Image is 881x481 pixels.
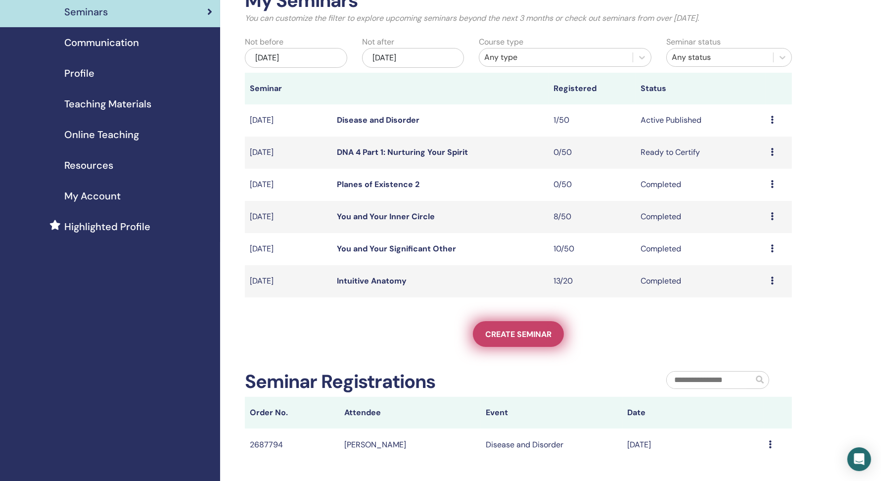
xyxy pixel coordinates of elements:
[481,397,622,429] th: Event
[245,169,332,201] td: [DATE]
[636,137,766,169] td: Ready to Certify
[622,429,764,461] td: [DATE]
[549,233,636,265] td: 10/50
[622,397,764,429] th: Date
[245,429,339,461] td: 2687794
[245,397,339,429] th: Order No.
[64,127,139,142] span: Online Teaching
[484,51,628,63] div: Any type
[549,104,636,137] td: 1/50
[64,96,151,111] span: Teaching Materials
[245,201,332,233] td: [DATE]
[337,179,419,190] a: Planes of Existence 2
[485,329,552,339] span: Create seminar
[549,73,636,104] th: Registered
[636,265,766,297] td: Completed
[636,73,766,104] th: Status
[847,447,871,471] div: Open Intercom Messenger
[337,115,419,125] a: Disease and Disorder
[337,243,456,254] a: You and Your Significant Other
[64,189,121,203] span: My Account
[245,48,347,68] div: [DATE]
[245,371,435,393] h2: Seminar Registrations
[666,36,721,48] label: Seminar status
[549,169,636,201] td: 0/50
[549,201,636,233] td: 8/50
[64,66,94,81] span: Profile
[245,233,332,265] td: [DATE]
[481,429,622,461] td: Disease and Disorder
[636,201,766,233] td: Completed
[362,36,394,48] label: Not after
[64,158,113,173] span: Resources
[64,35,139,50] span: Communication
[245,12,792,24] p: You can customize the filter to explore upcoming seminars beyond the next 3 months or check out s...
[362,48,464,68] div: [DATE]
[245,36,283,48] label: Not before
[339,397,481,429] th: Attendee
[549,137,636,169] td: 0/50
[337,211,435,222] a: You and Your Inner Circle
[636,233,766,265] td: Completed
[337,276,407,286] a: Intuitive Anatomy
[339,429,481,461] td: [PERSON_NAME]
[337,147,468,157] a: DNA 4 Part 1: Nurturing Your Spirit
[245,73,332,104] th: Seminar
[245,137,332,169] td: [DATE]
[636,104,766,137] td: Active Published
[473,321,564,347] a: Create seminar
[549,265,636,297] td: 13/20
[64,4,108,19] span: Seminars
[636,169,766,201] td: Completed
[672,51,768,63] div: Any status
[245,104,332,137] td: [DATE]
[479,36,523,48] label: Course type
[245,265,332,297] td: [DATE]
[64,219,150,234] span: Highlighted Profile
